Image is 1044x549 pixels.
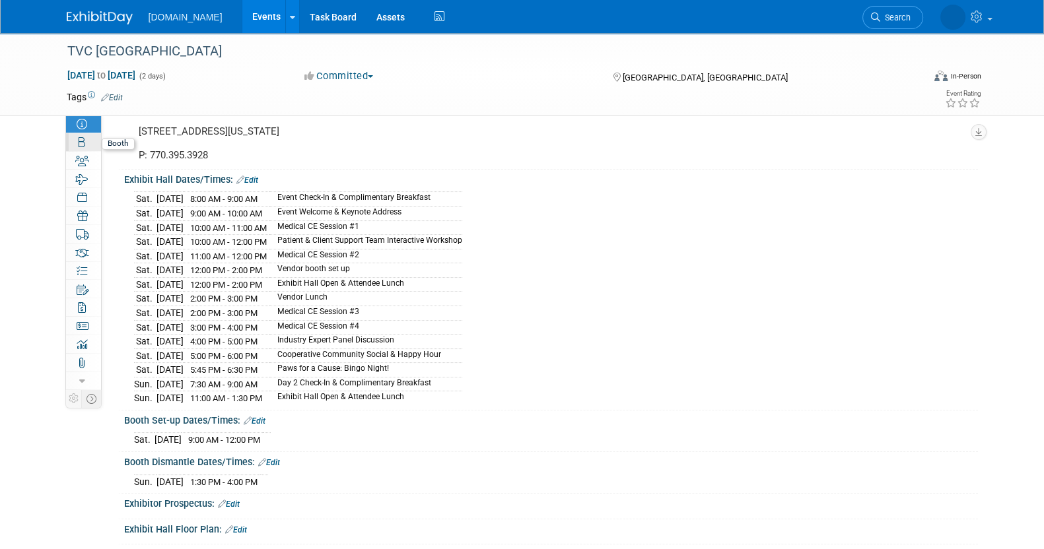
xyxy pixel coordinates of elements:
span: to [95,70,108,81]
span: 2:00 PM - 3:00 PM [190,308,258,318]
div: Exhibit Hall Dates/Times: [124,170,978,187]
td: [DATE] [157,306,184,320]
img: Format-Inperson.png [934,71,948,81]
td: [DATE] [157,249,184,263]
td: Vendor Lunch [269,292,462,306]
a: Edit [225,525,247,534]
td: Sat. [134,192,157,207]
td: [DATE] [157,320,184,335]
span: 10:00 AM - 12:00 PM [190,237,267,247]
span: [DOMAIN_NAME] [149,12,223,22]
a: Edit [236,176,258,185]
div: Event Format [845,69,981,88]
td: [DATE] [157,377,184,391]
span: 10:00 AM - 11:00 AM [190,223,267,233]
span: 9:00 AM - 10:00 AM [190,209,262,218]
span: [DATE] [DATE] [67,69,136,81]
td: Sat. [134,292,157,306]
td: Sat. [134,363,157,377]
td: Sat. [134,249,157,263]
td: Personalize Event Tab Strip [66,390,82,407]
td: Sat. [134,348,157,363]
button: Committed [300,69,378,83]
td: Medical CE Session #3 [269,306,462,320]
td: Medical CE Session #1 [269,220,462,235]
td: Exhibit Hall Open & Attendee Lunch [269,277,462,292]
span: Search [880,13,911,22]
pre: The Westin Atlanta Perimeter North [STREET_ADDRESS][US_STATE] P: 770.395.3928 [139,102,466,161]
td: Event Check-In & Complimentary Breakfast [269,192,462,207]
td: Vendor booth set up [269,263,462,278]
span: 4:00 PM - 5:00 PM [190,337,258,346]
td: Tags [67,90,123,104]
td: Medical CE Session #2 [269,249,462,263]
td: Sat. [134,320,157,335]
td: [DATE] [157,263,184,278]
span: 8:00 AM - 9:00 AM [190,194,258,204]
div: Exhibitor Prospectus: [124,494,978,511]
a: Edit [218,500,240,509]
td: [DATE] [157,192,184,207]
a: Search [862,6,923,29]
span: 11:00 AM - 1:30 PM [190,393,262,403]
span: 12:00 PM - 2:00 PM [190,280,262,290]
span: 12:00 PM - 2:00 PM [190,265,262,275]
td: Industry Expert Panel Discussion [269,335,462,349]
td: [DATE] [157,363,184,377]
span: 2:00 PM - 3:00 PM [190,294,258,304]
td: Sat. [134,433,155,447]
td: Sun. [134,377,157,391]
div: In-Person [950,71,981,81]
td: Cooperative Community Social & Happy Hour [269,348,462,363]
td: Toggle Event Tabs [81,390,101,407]
span: 9:00 AM - 12:00 PM [188,435,260,445]
td: Sun. [134,474,157,488]
a: Edit [101,93,123,102]
span: 11:00 AM - 12:00 PM [190,251,267,261]
span: 5:45 PM - 6:30 PM [190,365,258,375]
td: Day 2 Check-In & Complimentary Breakfast [269,377,462,391]
div: TVC [GEOGRAPHIC_DATA] [63,40,903,63]
td: Patient & Client Support Team Interactive Workshop [269,235,462,249]
td: [DATE] [157,277,184,292]
td: [DATE] [157,235,184,249]
div: Exhibit Hall Floor Plan: [124,519,978,536]
div: Event Rating [944,90,980,97]
td: Exhibit Hall Open & Attendee Lunch [269,391,462,405]
td: Sun. [134,391,157,405]
td: [DATE] [157,391,184,405]
td: Paws for a Cause: Bingo Night! [269,363,462,377]
td: [DATE] [157,335,184,349]
img: ExhibitDay [67,11,133,24]
td: [DATE] [157,348,184,363]
td: Sat. [134,335,157,349]
td: [DATE] [157,207,184,221]
span: [GEOGRAPHIC_DATA], [GEOGRAPHIC_DATA] [623,73,788,82]
a: Edit [244,416,265,426]
span: 3:00 PM - 4:00 PM [190,323,258,333]
td: [DATE] [155,433,182,447]
td: Event Welcome & Keynote Address [269,207,462,221]
td: [DATE] [157,220,184,235]
div: Booth Set-up Dates/Times: [124,410,978,428]
td: [DATE] [157,292,184,306]
td: Sat. [134,207,157,221]
img: Iuliia Bulow [940,5,965,30]
a: Edit [258,458,280,467]
td: Sat. [134,220,157,235]
span: 1:30 PM - 4:00 PM [190,477,258,487]
td: Sat. [134,263,157,278]
span: (2 days) [138,72,166,81]
span: 5:00 PM - 6:00 PM [190,351,258,361]
td: Sat. [134,235,157,249]
span: 7:30 AM - 9:00 AM [190,379,258,389]
td: [DATE] [157,474,184,488]
div: Booth Dismantle Dates/Times: [124,452,978,469]
td: Sat. [134,277,157,292]
td: Medical CE Session #4 [269,320,462,335]
td: Sat. [134,306,157,320]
